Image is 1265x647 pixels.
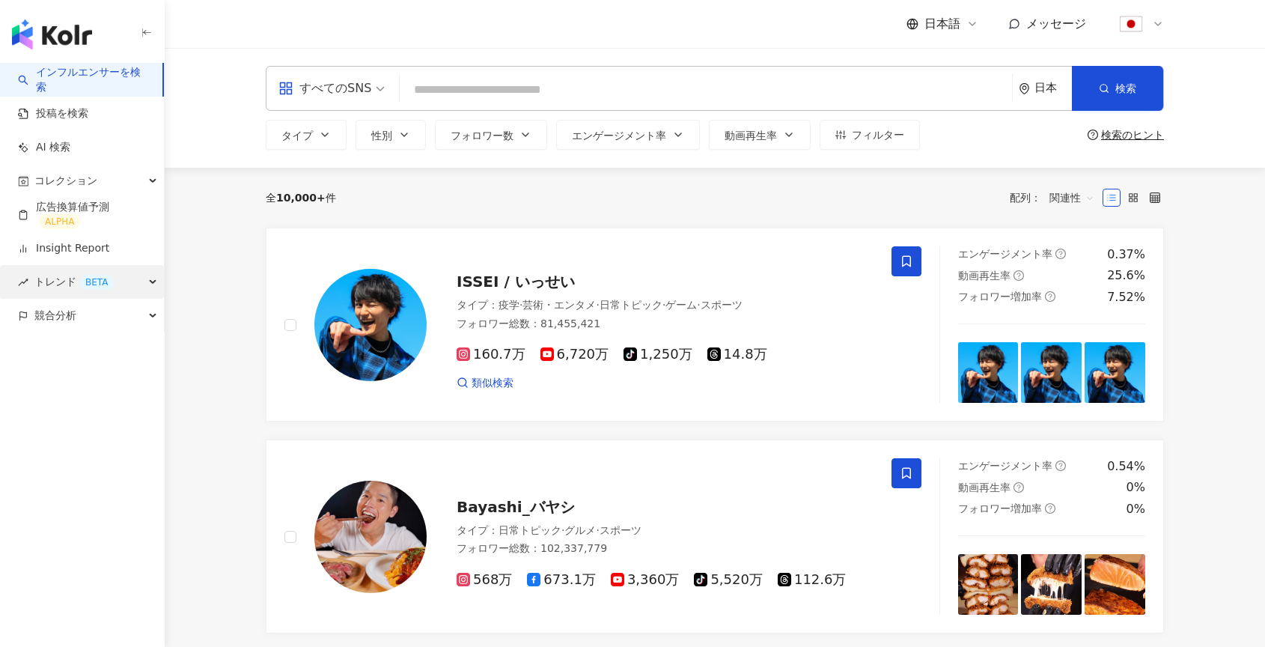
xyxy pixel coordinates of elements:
span: タイプ [281,130,313,142]
span: フォロワー増加率 [958,291,1042,303]
span: エンゲージメント率 [572,130,666,142]
span: ゲーム [665,299,697,311]
span: 日本語 [924,16,960,32]
div: 7.52% [1107,289,1145,306]
span: 類似検索 [472,376,513,391]
button: フォロワー数 [435,120,547,150]
div: フォロワー総数 ： 81,455,421 [457,317,874,332]
a: KOL AvatarISSEI / いっせいタイプ：疫学·芸術・エンタメ·日常トピック·ゲーム·スポーツフォロワー総数：81,455,421160.7万6,720万1,250万14.8万類似検索... [266,228,1164,422]
div: 0% [1127,501,1145,517]
span: Bayashi_バヤシ [457,498,575,516]
span: 5,520万 [694,572,763,588]
div: フォロワー総数 ： 102,337,779 [457,541,874,556]
button: エンゲージメント率 [556,120,700,150]
span: コレクション [34,164,97,198]
span: question-circle [1045,291,1055,302]
span: フォロワー数 [451,130,513,142]
span: トレンド [34,265,114,299]
span: 160.7万 [457,347,525,362]
span: 動画再生率 [958,270,1011,282]
span: question-circle [1055,461,1066,471]
span: question-circle [1013,270,1024,281]
span: · [662,299,665,311]
span: 3,360万 [611,572,680,588]
div: 全 件 [266,192,336,204]
div: タイプ ： [457,298,874,313]
a: 類似検索 [457,376,513,391]
div: BETA [79,275,114,290]
img: post-image [958,342,1019,403]
span: question-circle [1055,249,1066,259]
span: スポーツ [600,524,641,536]
button: タイプ [266,120,347,150]
span: 性別 [371,130,392,142]
div: 日本 [1034,82,1072,94]
span: 芸術・エンタメ [522,299,596,311]
span: 112.6万 [778,572,847,588]
img: flag-Japan-800x800.png [1117,10,1145,38]
div: 0.54% [1107,458,1145,475]
button: 性別 [356,120,426,150]
span: 6,720万 [540,347,609,362]
button: フィルター [820,120,920,150]
div: すべてのSNS [278,76,371,100]
img: KOL Avatar [314,481,427,593]
img: post-image [1021,342,1082,403]
a: searchインフルエンサーを検索 [18,65,150,94]
span: · [561,524,564,536]
span: スポーツ [701,299,743,311]
div: 配列： [1010,186,1103,210]
img: KOL Avatar [314,269,427,381]
div: 25.6% [1107,267,1145,284]
span: ISSEI / いっせい [457,273,575,291]
span: 競合分析 [34,299,76,332]
span: メッセージ [1026,16,1086,31]
span: question-circle [1045,503,1055,514]
span: · [596,299,599,311]
img: logo [12,19,92,49]
span: 1,250万 [624,347,692,362]
span: 疫学 [499,299,519,311]
span: 日常トピック [499,524,561,536]
span: environment [1019,83,1030,94]
span: エンゲージメント率 [958,248,1052,260]
span: 動画再生率 [958,482,1011,493]
span: 検索 [1115,82,1136,94]
span: 10,000+ [276,192,326,204]
button: 動画再生率 [709,120,811,150]
span: appstore [278,81,293,96]
span: グルメ [564,524,596,536]
span: · [596,524,599,536]
a: 投稿を検索 [18,106,88,121]
span: 14.8万 [707,347,767,362]
a: AI 検索 [18,140,70,155]
img: post-image [1021,554,1082,615]
span: · [697,299,700,311]
span: エンゲージメント率 [958,460,1052,472]
span: · [519,299,522,311]
span: 動画再生率 [725,130,777,142]
span: フォロワー増加率 [958,502,1042,514]
span: question-circle [1088,130,1098,140]
span: フィルター [852,129,904,141]
div: 0% [1127,479,1145,496]
div: 0.37% [1107,246,1145,263]
img: post-image [958,554,1019,615]
img: post-image [1085,342,1145,403]
a: Insight Report [18,241,109,256]
a: 広告換算値予測ALPHA [18,200,152,230]
span: question-circle [1013,482,1024,493]
img: post-image [1085,554,1145,615]
span: 関連性 [1049,186,1094,210]
div: 検索のヒント [1101,129,1164,141]
span: 日常トピック [600,299,662,311]
span: 568万 [457,572,512,588]
span: rise [18,277,28,288]
span: 673.1万 [527,572,596,588]
a: KOL AvatarBayashi_バヤシタイプ：日常トピック·グルメ·スポーツフォロワー総数：102,337,779568万673.1万3,360万5,520万112.6万エンゲージメント率q... [266,440,1164,634]
div: タイプ ： [457,523,874,538]
button: 検索 [1072,66,1163,111]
